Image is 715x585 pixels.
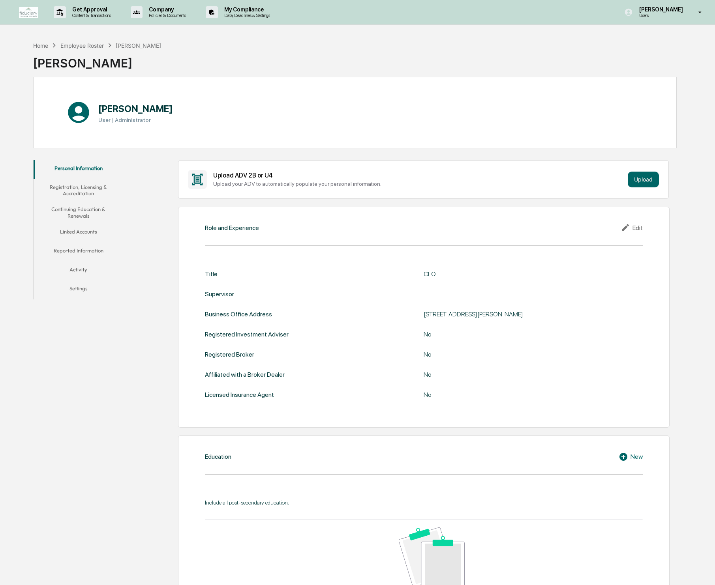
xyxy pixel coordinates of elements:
p: My Compliance [218,6,274,13]
div: Registered Broker [205,351,254,358]
div: Include all post-secondary education. [205,499,642,506]
div: New [619,452,643,462]
div: Upload ADV 2B or U4 [213,172,625,179]
h1: [PERSON_NAME] [98,103,173,114]
div: Role and Experience [205,224,259,232]
p: Policies & Documents [143,13,190,18]
div: Registered Investment Adviser [205,331,289,338]
div: CEO [424,270,621,278]
iframe: Open customer support [690,559,711,580]
div: [STREET_ADDRESS][PERSON_NAME] [424,310,621,318]
p: [PERSON_NAME] [633,6,687,13]
div: Affiliated with a Broker Dealer [205,371,285,378]
div: Upload your ADV to automatically populate your personal information. [213,181,625,187]
button: Activity [34,262,123,280]
div: Licensed Insurance Agent [205,391,274,398]
div: Home [33,42,48,49]
div: No [424,391,621,398]
p: Get Approval [66,6,115,13]
div: Employee Roster [60,42,104,49]
button: Registration, Licensing & Accreditation [34,179,123,202]
div: [PERSON_NAME] [33,50,161,70]
p: Company [143,6,190,13]
button: Personal Information [34,160,123,179]
button: Reported Information [34,243,123,262]
div: No [424,351,621,358]
div: No [424,331,621,338]
button: Settings [34,280,123,299]
div: Edit [621,223,643,232]
p: Data, Deadlines & Settings [218,13,274,18]
button: Continuing Education & Renewals [34,201,123,224]
div: Business Office Address [205,310,272,318]
div: No [424,371,621,378]
div: secondary tabs example [34,160,123,299]
h3: User | Administrator [98,117,173,123]
img: logo [19,7,38,18]
div: [PERSON_NAME] [116,42,161,49]
button: Upload [628,172,659,187]
p: Content & Transactions [66,13,115,18]
div: Title [205,270,218,278]
div: Education [205,453,231,460]
p: Users [633,13,687,18]
div: Supervisor [205,290,234,298]
button: Linked Accounts [34,224,123,243]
